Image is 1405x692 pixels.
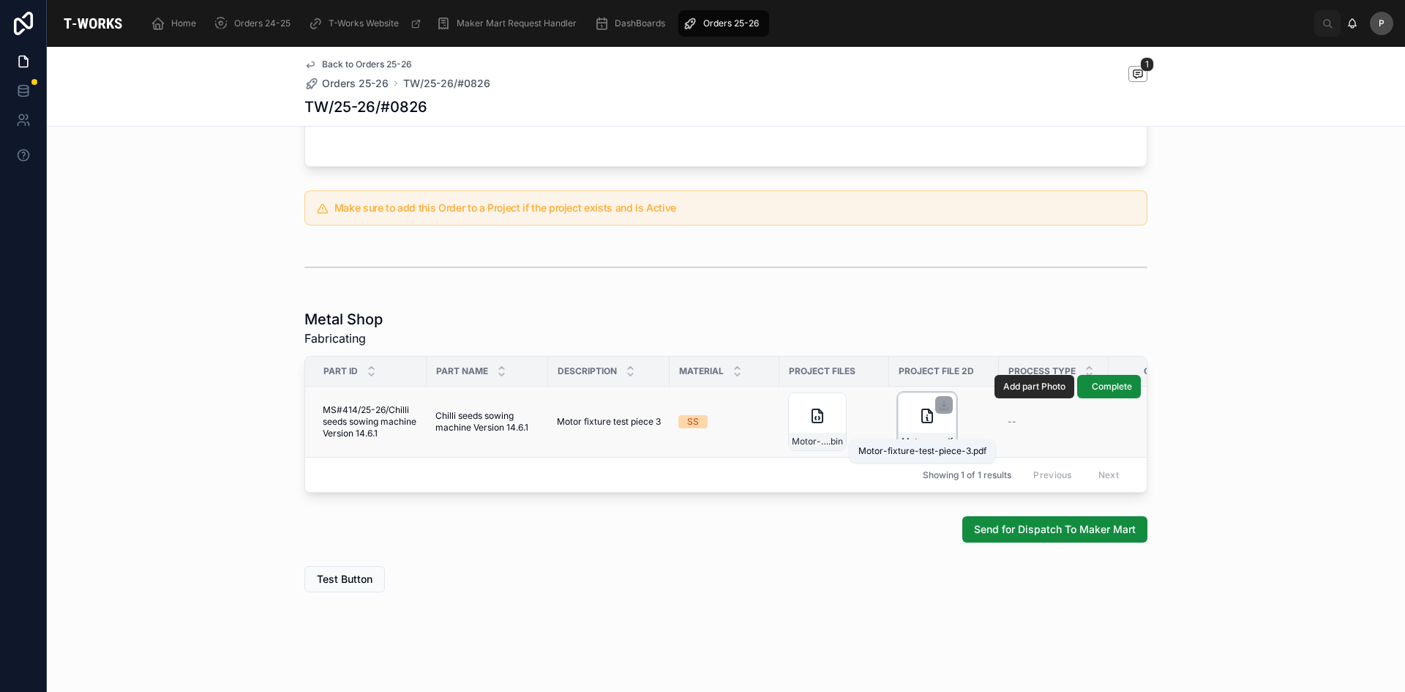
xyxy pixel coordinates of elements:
[828,436,843,447] span: .bin
[974,522,1136,537] span: Send for Dispatch To Maker Mart
[139,7,1314,40] div: scrollable content
[679,365,724,377] span: Material
[322,76,389,91] span: Orders 25-26
[329,18,399,29] span: T-Works Website
[59,12,127,35] img: App logo
[789,365,855,377] span: Project Files
[937,436,953,447] span: .pdf
[994,375,1074,398] button: Add part Photo
[304,97,427,117] h1: TW/25-26/#0826
[435,410,539,434] span: Chilli seeds sowing machine Version 14.6.1
[1077,375,1141,398] button: Complete
[687,415,699,428] div: SS
[146,10,206,37] a: Home
[234,18,291,29] span: Orders 24-25
[1144,365,1191,377] span: Quantity
[432,10,587,37] a: Maker Mart Request Handler
[304,59,412,70] a: Back to Orders 25-26
[902,436,937,447] span: Motor-fixture-test-piece-3
[703,18,759,29] span: Orders 25-26
[558,365,617,377] span: Description
[304,76,389,91] a: Orders 25-26
[1128,66,1147,84] button: 1
[322,59,412,70] span: Back to Orders 25-26
[1379,18,1385,29] span: P
[209,10,301,37] a: Orders 24-25
[962,516,1147,543] button: Send for Dispatch To Maker Mart
[792,436,828,447] span: Motor-fixture--test-piece-3
[1117,416,1210,428] span: 1
[317,572,372,587] span: Test Button
[1003,381,1065,392] span: Add part Photo
[678,10,769,37] a: Orders 25-26
[304,10,429,37] a: T-Works Website
[403,76,490,91] a: TW/25-26/#0826
[557,416,661,428] span: Motor fixture test piece 3
[1092,381,1132,392] span: Complete
[323,404,418,439] span: MS#414/25-26/Chilli seeds sowing machine Version 14.6.1
[457,18,577,29] span: Maker Mart Request Handler
[923,469,1011,481] span: Showing 1 of 1 results
[590,10,675,37] a: DashBoards
[334,203,1135,213] h5: Make sure to add this Order to a Project if the project exists and is Active
[1140,57,1154,72] span: 1
[436,365,488,377] span: Part Name
[323,365,358,377] span: Part ID
[858,445,986,457] div: Motor-fixture-test-piece-3.pdf
[171,18,196,29] span: Home
[615,18,665,29] span: DashBoards
[1008,416,1016,428] span: --
[304,330,383,347] span: Fabricating
[899,365,974,377] span: Project File 2D
[304,309,383,330] h1: Metal Shop
[304,566,385,592] button: Test Button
